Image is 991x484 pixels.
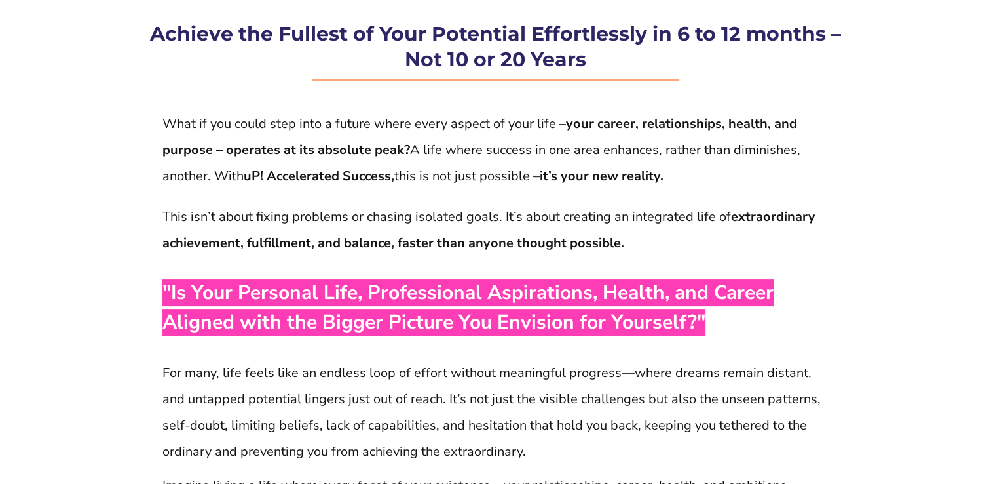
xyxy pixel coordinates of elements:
[162,111,829,190] p: What if you could step into a future where every aspect of your life – A life where success in on...
[540,167,664,185] strong: it’s your new reality.
[162,279,774,336] span: "Is Your Personal Life, Professional Aspirations, Health, and Career Aligned with the Bigger Pict...
[150,22,841,71] strong: Achieve the Fullest of Your Potential Effortlessly in 6 to 12 months – Not 10 or 20 Years
[244,167,394,185] strong: uP! Accelerated Success,
[247,234,624,252] strong: fulfillment, and balance, faster than anyone thought possible.
[162,204,829,256] p: This isn’t about fixing problems or chasing isolated goals. It’s about creating an integrated lif...
[162,360,829,465] p: For many, life feels like an endless loop of effort without meaningful progress—where dreams rema...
